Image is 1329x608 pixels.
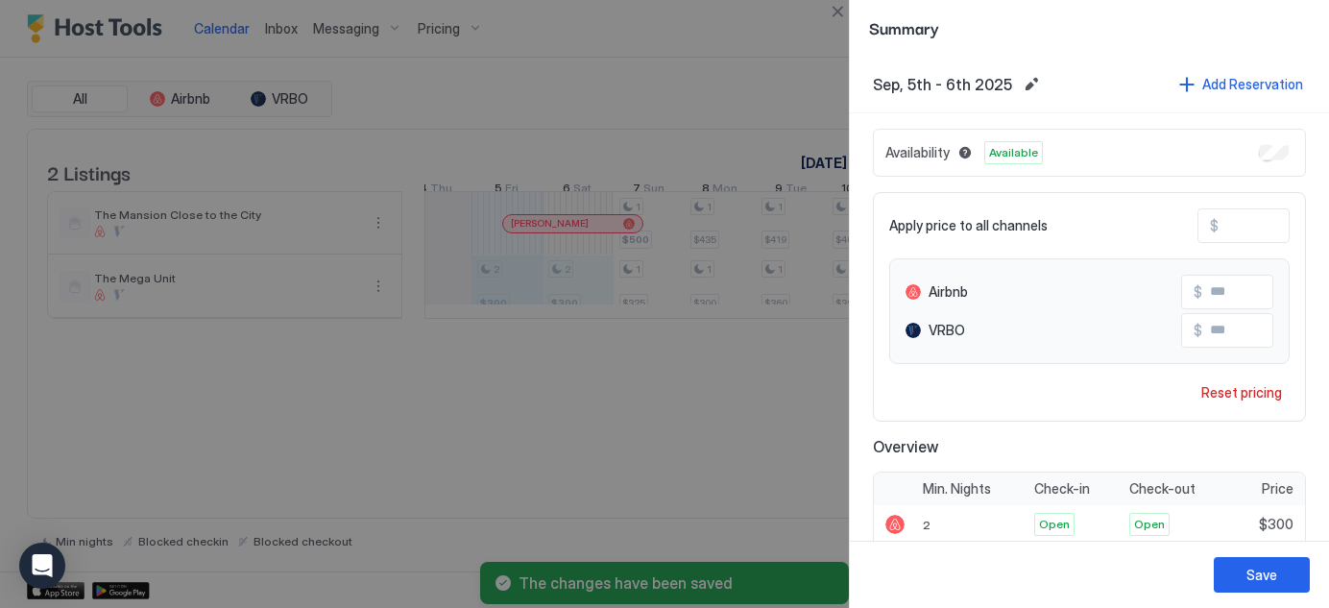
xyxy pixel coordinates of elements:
[1210,217,1219,234] span: $
[1020,73,1043,96] button: Edit date range
[19,543,65,589] div: Open Intercom Messenger
[1194,283,1202,301] span: $
[1194,379,1290,405] button: Reset pricing
[873,437,1306,456] span: Overview
[929,283,968,301] span: Airbnb
[1262,480,1293,498] span: Price
[1034,480,1090,498] span: Check-in
[1214,557,1310,593] button: Save
[954,141,977,164] button: Blocked dates override all pricing rules and remain unavailable until manually unblocked
[1194,322,1202,339] span: $
[1201,382,1282,402] div: Reset pricing
[1134,516,1165,533] span: Open
[873,75,1012,94] span: Sep, 5th - 6th 2025
[869,15,1310,39] span: Summary
[929,322,965,339] span: VRBO
[1202,74,1303,94] div: Add Reservation
[1129,480,1196,498] span: Check-out
[923,518,930,532] span: 2
[1246,565,1277,585] div: Save
[1259,516,1293,533] span: $300
[889,217,1048,234] span: Apply price to all channels
[1039,516,1070,533] span: Open
[923,480,991,498] span: Min. Nights
[989,144,1038,161] span: Available
[885,144,950,161] span: Availability
[1176,71,1306,97] button: Add Reservation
